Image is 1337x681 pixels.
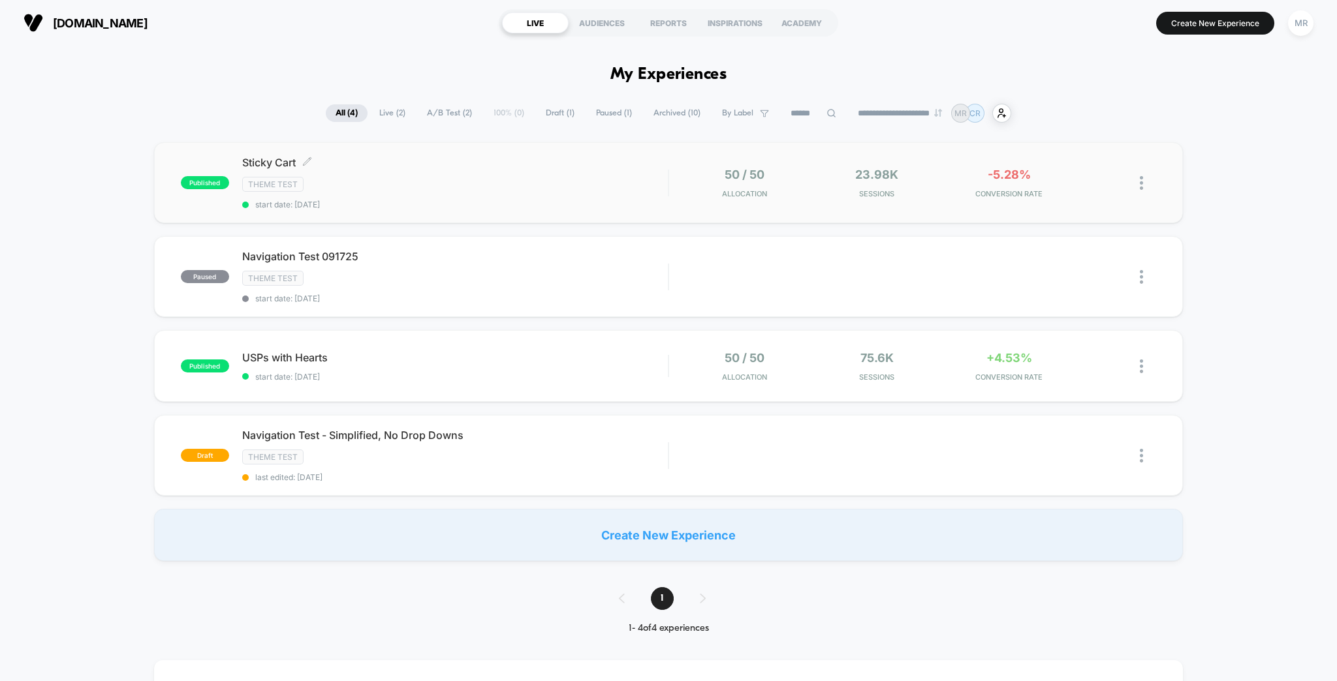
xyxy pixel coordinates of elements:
[934,109,942,117] img: end
[181,176,229,189] span: published
[242,472,668,482] span: last edited: [DATE]
[1288,10,1313,36] div: MR
[154,509,1184,561] div: Create New Experience
[242,372,668,382] span: start date: [DATE]
[1140,176,1143,190] img: close
[725,168,764,181] span: 50 / 50
[860,351,894,365] span: 75.6k
[181,449,229,462] span: draft
[702,12,768,33] div: INSPIRATIONS
[1140,359,1143,373] img: close
[635,12,702,33] div: REPORTS
[242,271,304,286] span: Theme Test
[586,104,642,122] span: Paused ( 1 )
[181,359,229,372] span: published
[242,351,668,364] span: USPs with Hearts
[181,270,229,283] span: paused
[242,449,304,464] span: Theme Test
[954,108,967,118] p: MR
[947,372,1073,382] span: CONVERSION RATE
[1140,449,1143,462] img: close
[651,587,674,610] span: 1
[370,104,415,122] span: Live ( 2 )
[24,13,43,33] img: Visually logo
[242,429,668,442] span: Navigation Test - Simplified, No Drop Downs
[969,108,981,118] p: CR
[768,12,835,33] div: ACADEMY
[536,104,584,122] span: Draft ( 1 )
[242,294,668,303] span: start date: [DATE]
[644,104,710,122] span: Archived ( 10 )
[725,351,764,365] span: 50 / 50
[242,200,668,209] span: start date: [DATE]
[417,104,482,122] span: A/B Test ( 2 )
[1156,12,1274,35] button: Create New Experience
[569,12,635,33] div: AUDIENCES
[242,156,668,169] span: Sticky Cart
[722,189,767,198] span: Allocation
[606,623,732,634] div: 1 - 4 of 4 experiences
[722,372,767,382] span: Allocation
[814,372,940,382] span: Sessions
[20,12,151,33] button: [DOMAIN_NAME]
[814,189,940,198] span: Sessions
[242,250,668,263] span: Navigation Test 091725
[986,351,1032,365] span: +4.53%
[610,65,727,84] h1: My Experiences
[53,16,148,30] span: [DOMAIN_NAME]
[855,168,898,181] span: 23.98k
[947,189,1073,198] span: CONVERSION RATE
[988,168,1031,181] span: -5.28%
[1140,270,1143,284] img: close
[722,108,753,118] span: By Label
[502,12,569,33] div: LIVE
[1284,10,1317,37] button: MR
[242,177,304,192] span: Theme Test
[326,104,368,122] span: All ( 4 )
